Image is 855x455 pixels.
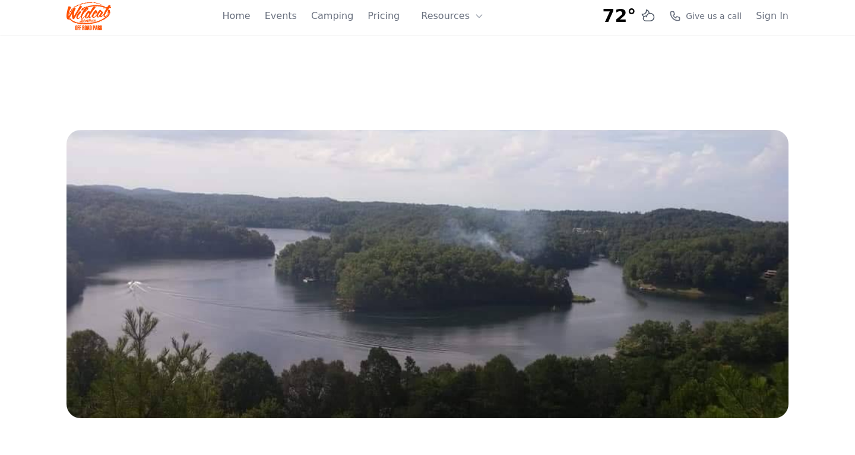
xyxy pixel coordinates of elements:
[686,10,742,22] span: Give us a call
[756,9,788,23] a: Sign In
[603,5,636,27] span: 72°
[265,9,297,23] a: Events
[669,10,742,22] a: Give us a call
[222,9,250,23] a: Home
[66,2,111,30] img: Wildcat Logo
[311,9,353,23] a: Camping
[368,9,400,23] a: Pricing
[414,4,491,28] button: Resources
